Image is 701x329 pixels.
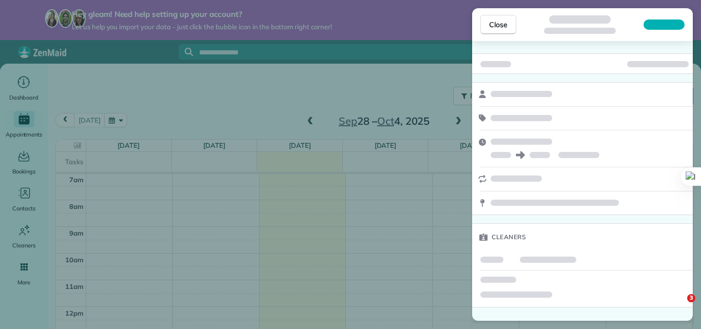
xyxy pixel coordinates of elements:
[496,229,701,301] iframe: Intercom notifications message
[666,294,691,319] iframe: Intercom live chat
[687,294,695,302] span: 3
[480,15,516,34] button: Close
[492,232,526,242] span: Cleaners
[489,20,508,30] span: Close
